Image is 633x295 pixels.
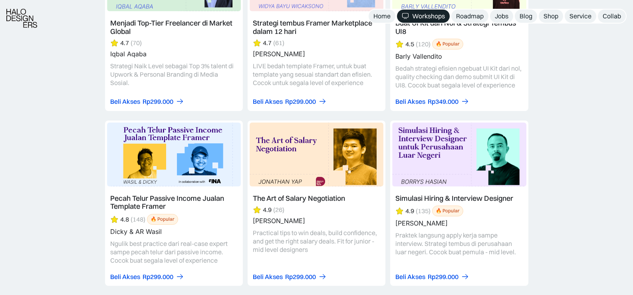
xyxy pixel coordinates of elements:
a: Beli AksesRp299.000 [253,273,327,281]
a: Collab [598,10,626,23]
div: Rp299.000 [285,97,316,106]
a: Beli AksesRp299.000 [253,97,327,106]
div: Beli Akses [110,97,140,106]
div: Collab [603,12,621,20]
div: Rp299.000 [143,273,173,281]
a: Service [565,10,596,23]
a: Home [369,10,395,23]
a: Beli AksesRp299.000 [110,273,184,281]
div: Beli Akses [253,273,283,281]
a: Beli AksesRp349.000 [395,97,469,106]
a: Roadmap [451,10,488,23]
div: Beli Akses [395,273,425,281]
div: Service [570,12,591,20]
div: Rp299.000 [143,97,173,106]
div: Beli Akses [110,273,140,281]
div: Workshops [412,12,445,20]
div: Jobs [495,12,508,20]
div: Beli Akses [253,97,283,106]
div: Beli Akses [395,97,425,106]
div: Rp299.000 [428,273,458,281]
div: Roadmap [456,12,484,20]
div: Shop [544,12,558,20]
a: Beli AksesRp299.000 [110,97,184,106]
div: Rp299.000 [285,273,316,281]
a: Jobs [490,10,513,23]
div: Blog [520,12,532,20]
a: Workshops [397,10,450,23]
a: Blog [515,10,537,23]
div: Home [373,12,391,20]
div: Rp349.000 [428,97,458,106]
a: Shop [539,10,563,23]
a: Beli AksesRp299.000 [395,273,469,281]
